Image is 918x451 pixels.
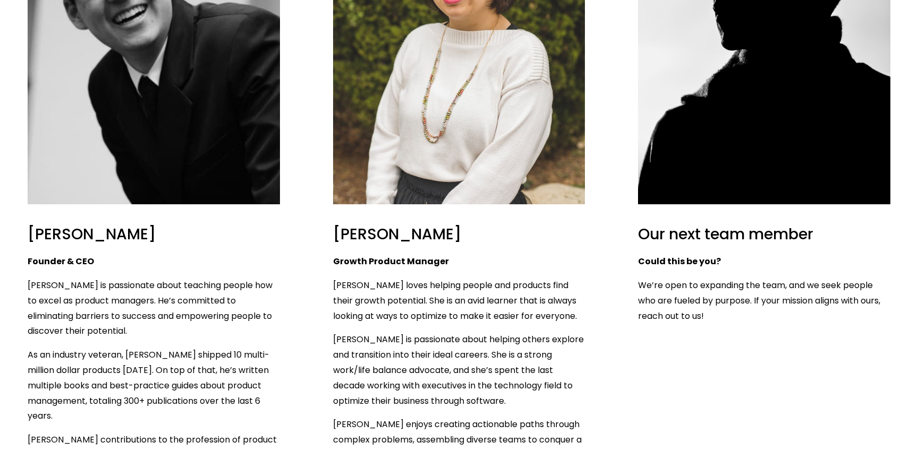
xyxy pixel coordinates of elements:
p: [PERSON_NAME] loves helping people and products find their growth potential. She is an avid learn... [333,278,585,324]
strong: Founder & CEO [28,255,94,267]
p: We’re open to expanding the team, and we seek people who are fueled by purpose. If your mission a... [638,278,890,324]
h2: Our next team member [638,224,890,244]
p: [PERSON_NAME] is passionate about helping others explore and transition into their ideal careers.... [333,332,585,409]
strong: Growth Product Manager [333,255,449,267]
h2: [PERSON_NAME] [28,224,280,244]
p: [PERSON_NAME] is passionate about teaching people how to excel as product managers. He’s committe... [28,278,280,339]
strong: Could this be you? [638,255,721,267]
p: As an industry veteran, [PERSON_NAME] shipped 10 multi-million dollar products [DATE]. On top of ... [28,348,280,424]
h2: [PERSON_NAME] [333,224,585,244]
